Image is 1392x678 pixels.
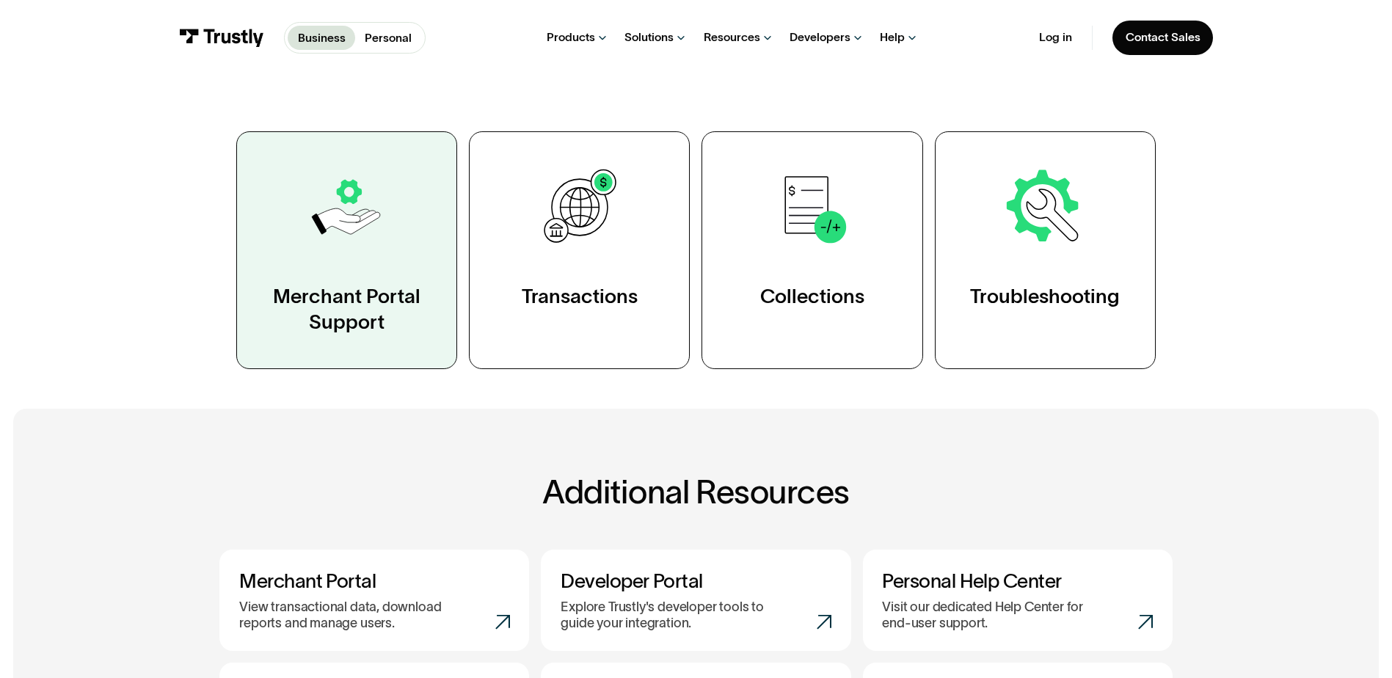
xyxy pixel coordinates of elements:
[935,131,1156,369] a: Troubleshooting
[1112,21,1214,55] a: Contact Sales
[880,30,905,45] div: Help
[624,30,674,45] div: Solutions
[561,599,779,631] p: Explore Trustly's developer tools to guide your integration.
[288,26,355,49] a: Business
[547,30,595,45] div: Products
[365,29,412,47] p: Personal
[270,283,424,336] div: Merchant Portal Support
[760,283,864,310] div: Collections
[541,550,850,651] a: Developer PortalExplore Trustly's developer tools to guide your integration.
[469,131,690,369] a: Transactions
[219,474,1172,510] h2: Additional Resources
[704,30,760,45] div: Resources
[882,569,1152,593] h3: Personal Help Center
[702,131,922,369] a: Collections
[1039,30,1072,45] a: Log in
[236,131,457,369] a: Merchant Portal Support
[355,26,422,49] a: Personal
[239,599,457,631] p: View transactional data, download reports and manage users.
[561,569,831,593] h3: Developer Portal
[970,283,1120,310] div: Troubleshooting
[179,29,264,47] img: Trustly Logo
[522,283,638,310] div: Transactions
[863,550,1173,651] a: Personal Help CenterVisit our dedicated Help Center for end-user support.
[882,599,1100,631] p: Visit our dedicated Help Center for end-user support.
[239,569,509,593] h3: Merchant Portal
[1126,30,1200,45] div: Contact Sales
[298,29,346,47] p: Business
[219,550,529,651] a: Merchant PortalView transactional data, download reports and manage users.
[790,30,850,45] div: Developers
